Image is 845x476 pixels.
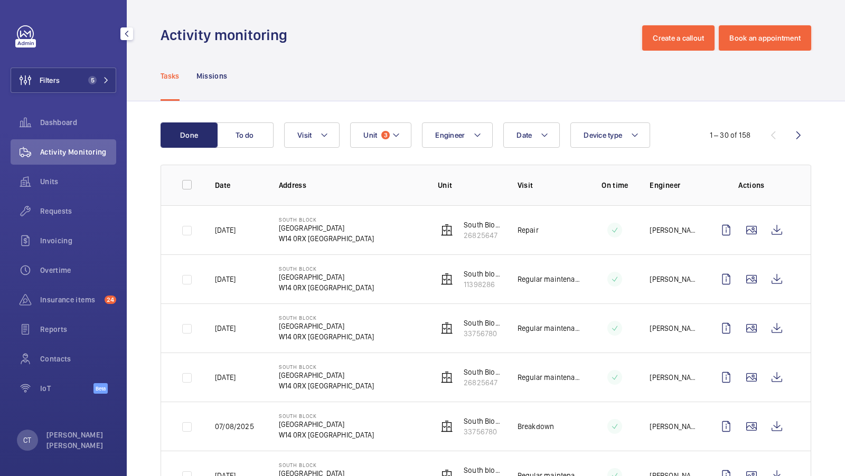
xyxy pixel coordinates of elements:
img: elevator.svg [440,322,453,335]
p: Engineer [650,180,697,191]
p: South Block [279,315,374,321]
button: To do [217,122,274,148]
button: Done [161,122,218,148]
span: 24 [105,296,116,304]
span: Invoicing [40,235,116,246]
span: Reports [40,324,116,335]
span: IoT [40,383,93,394]
p: [PERSON_NAME] [650,274,697,284]
span: Beta [93,383,108,394]
p: South Block passenger [464,220,501,230]
p: [DATE] [215,372,236,383]
button: Create a callout [642,25,715,51]
p: 11398286 [464,279,501,290]
p: Regular maintenance [518,372,580,383]
p: [PERSON_NAME] [650,225,697,235]
p: Breakdown [518,421,555,432]
p: South Block Rear [464,318,501,328]
span: Units [40,176,116,187]
button: Filters5 [11,68,116,93]
p: W14 0RX [GEOGRAPHIC_DATA] [279,380,374,391]
p: South Block Rear [464,416,501,426]
p: [DATE] [215,274,236,284]
p: W14 0RX [GEOGRAPHIC_DATA] [279,331,374,342]
span: Insurance items [40,294,100,305]
p: Regular maintenance [518,323,580,334]
button: Device type [570,122,650,148]
p: W14 0RX [GEOGRAPHIC_DATA] [279,233,374,244]
span: Engineer [435,131,465,139]
button: Book an appointment [719,25,811,51]
p: 07/08/2025 [215,421,254,432]
div: 1 – 30 of 158 [710,130,750,140]
p: [GEOGRAPHIC_DATA] [279,370,374,380]
p: Unit [438,180,501,191]
p: Repair [518,225,539,235]
span: Contacts [40,354,116,364]
p: South block Front [464,465,501,475]
p: South Block [279,364,374,370]
span: Requests [40,206,116,216]
p: Date [215,180,262,191]
p: [GEOGRAPHIC_DATA] [279,321,374,331]
span: Visit [297,131,312,139]
p: W14 0RX [GEOGRAPHIC_DATA] [279,430,374,440]
span: Dashboard [40,117,116,128]
p: South block Front [464,269,501,279]
p: [PERSON_NAME] [650,372,697,383]
p: 26825647 [464,230,501,241]
p: [DATE] [215,225,236,235]
img: elevator.svg [440,420,453,433]
p: South Block passenger [464,367,501,377]
p: South Block [279,413,374,419]
img: elevator.svg [440,224,453,236]
span: Filters [40,75,60,85]
p: Visit [518,180,580,191]
p: W14 0RX [GEOGRAPHIC_DATA] [279,282,374,293]
button: Date [503,122,560,148]
span: Unit [363,131,377,139]
button: Visit [284,122,340,148]
p: South Block [279,265,374,272]
span: 3 [381,131,390,139]
p: Tasks [161,71,180,81]
p: Missions [196,71,228,81]
p: 26825647 [464,377,501,388]
span: Date [517,131,532,139]
button: Engineer [422,122,493,148]
p: 33756780 [464,328,501,339]
span: 5 [88,76,97,84]
p: Regular maintenance [518,274,580,284]
span: Overtime [40,265,116,275]
p: [PERSON_NAME] [650,421,697,432]
p: South Block [279,462,374,468]
p: South Block [279,216,374,223]
span: Activity Monitoring [40,147,116,157]
h1: Activity monitoring [161,25,294,45]
img: elevator.svg [440,371,453,384]
p: [PERSON_NAME] [650,323,697,334]
p: [GEOGRAPHIC_DATA] [279,272,374,282]
p: Address [279,180,421,191]
p: [PERSON_NAME] [PERSON_NAME] [46,430,110,451]
p: CT [23,435,31,445]
p: [DATE] [215,323,236,334]
p: [GEOGRAPHIC_DATA] [279,419,374,430]
img: elevator.svg [440,273,453,285]
p: [GEOGRAPHIC_DATA] [279,223,374,233]
p: 33756780 [464,426,501,437]
span: Device type [584,131,622,139]
p: On time [597,180,633,191]
button: Unit3 [350,122,411,148]
p: Actions [713,180,790,191]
